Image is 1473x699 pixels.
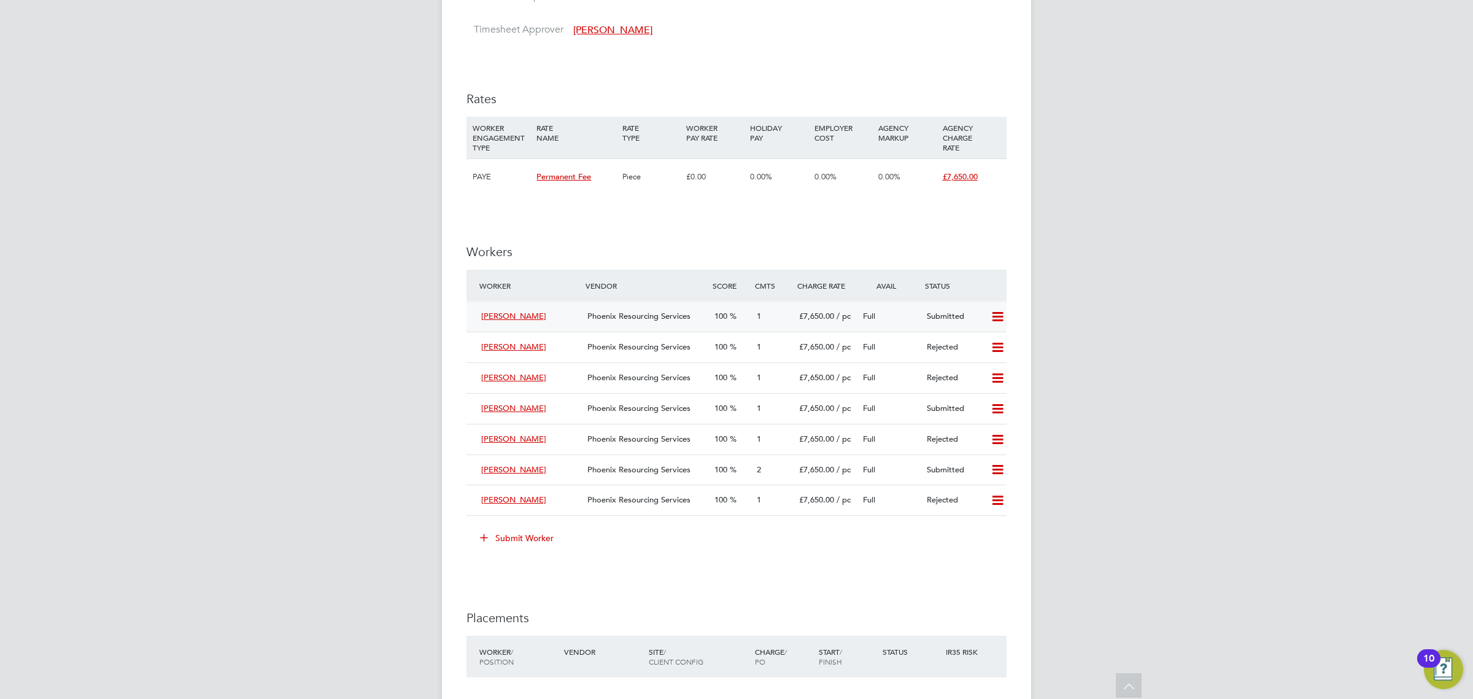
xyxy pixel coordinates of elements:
[481,434,546,444] span: [PERSON_NAME]
[811,117,875,149] div: EMPLOYER COST
[837,342,851,352] span: / pc
[837,464,851,475] span: / pc
[799,311,834,321] span: £7,650.00
[799,372,834,383] span: £7,650.00
[922,429,986,450] div: Rejected
[922,307,986,327] div: Submitted
[587,372,690,383] span: Phoenix Resourcing Services
[481,342,546,352] span: [PERSON_NAME]
[714,403,727,413] span: 100
[863,464,875,475] span: Full
[649,647,703,666] span: / Client Config
[714,311,727,321] span: 100
[683,117,747,149] div: WORKER PAY RATE
[533,117,619,149] div: RATE NAME
[466,23,563,36] label: Timesheet Approver
[799,464,834,475] span: £7,650.00
[536,171,591,182] span: Permanent Fee
[714,494,727,505] span: 100
[837,311,851,321] span: / pc
[481,372,546,383] span: [PERSON_NAME]
[714,372,727,383] span: 100
[587,342,690,352] span: Phoenix Resourcing Services
[799,403,834,413] span: £7,650.00
[582,275,709,297] div: Vendor
[587,311,690,321] span: Phoenix Resourcing Services
[922,399,986,419] div: Submitted
[837,403,851,413] span: / pc
[752,641,816,673] div: Charge
[587,403,690,413] span: Phoenix Resourcing Services
[476,275,582,297] div: Worker
[799,494,834,505] span: £7,650.00
[481,403,546,413] span: [PERSON_NAME]
[875,117,939,149] div: AGENCY MARKUP
[837,434,851,444] span: / pc
[794,275,858,297] div: Charge Rate
[714,464,727,475] span: 100
[863,372,875,383] span: Full
[714,342,727,352] span: 100
[476,641,561,673] div: Worker
[481,311,546,321] span: [PERSON_NAME]
[814,171,837,182] span: 0.00%
[863,494,875,505] span: Full
[470,117,533,158] div: WORKER ENGAGEMENT TYPE
[863,434,875,444] span: Full
[1424,650,1463,689] button: Open Resource Center, 10 new notifications
[561,641,646,663] div: Vendor
[863,342,875,352] span: Full
[466,91,1007,107] h3: Rates
[752,275,794,297] div: Cmts
[922,460,986,480] div: Submitted
[943,641,985,663] div: IR35 Risk
[757,494,761,505] span: 1
[470,159,533,195] div: PAYE
[471,528,563,548] button: Submit Worker
[466,244,1007,260] h3: Workers
[858,275,922,297] div: Avail
[481,464,546,475] span: [PERSON_NAME]
[837,494,851,505] span: / pc
[863,311,875,321] span: Full
[1423,658,1434,674] div: 10
[709,275,752,297] div: Score
[757,464,761,475] span: 2
[755,647,787,666] span: / PO
[819,647,842,666] span: / Finish
[757,434,761,444] span: 1
[683,159,747,195] div: £0.00
[922,490,986,510] div: Rejected
[573,24,652,36] span: [PERSON_NAME]
[922,275,1007,297] div: Status
[747,117,811,149] div: HOLIDAY PAY
[799,434,834,444] span: £7,650.00
[757,311,761,321] span: 1
[943,171,978,182] span: £7,650.00
[880,641,943,663] div: Status
[587,464,690,475] span: Phoenix Resourcing Services
[479,647,514,666] span: / Position
[922,368,986,388] div: Rejected
[619,117,683,149] div: RATE TYPE
[816,641,880,673] div: Start
[757,342,761,352] span: 1
[837,372,851,383] span: / pc
[481,494,546,505] span: [PERSON_NAME]
[799,342,834,352] span: £7,650.00
[757,403,761,413] span: 1
[750,171,772,182] span: 0.00%
[922,337,986,357] div: Rejected
[619,159,683,195] div: Piece
[757,372,761,383] span: 1
[587,434,690,444] span: Phoenix Resourcing Services
[714,434,727,444] span: 100
[587,494,690,505] span: Phoenix Resourcing Services
[646,641,752,673] div: Site
[940,117,1003,158] div: AGENCY CHARGE RATE
[863,403,875,413] span: Full
[466,610,1007,626] h3: Placements
[878,171,900,182] span: 0.00%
